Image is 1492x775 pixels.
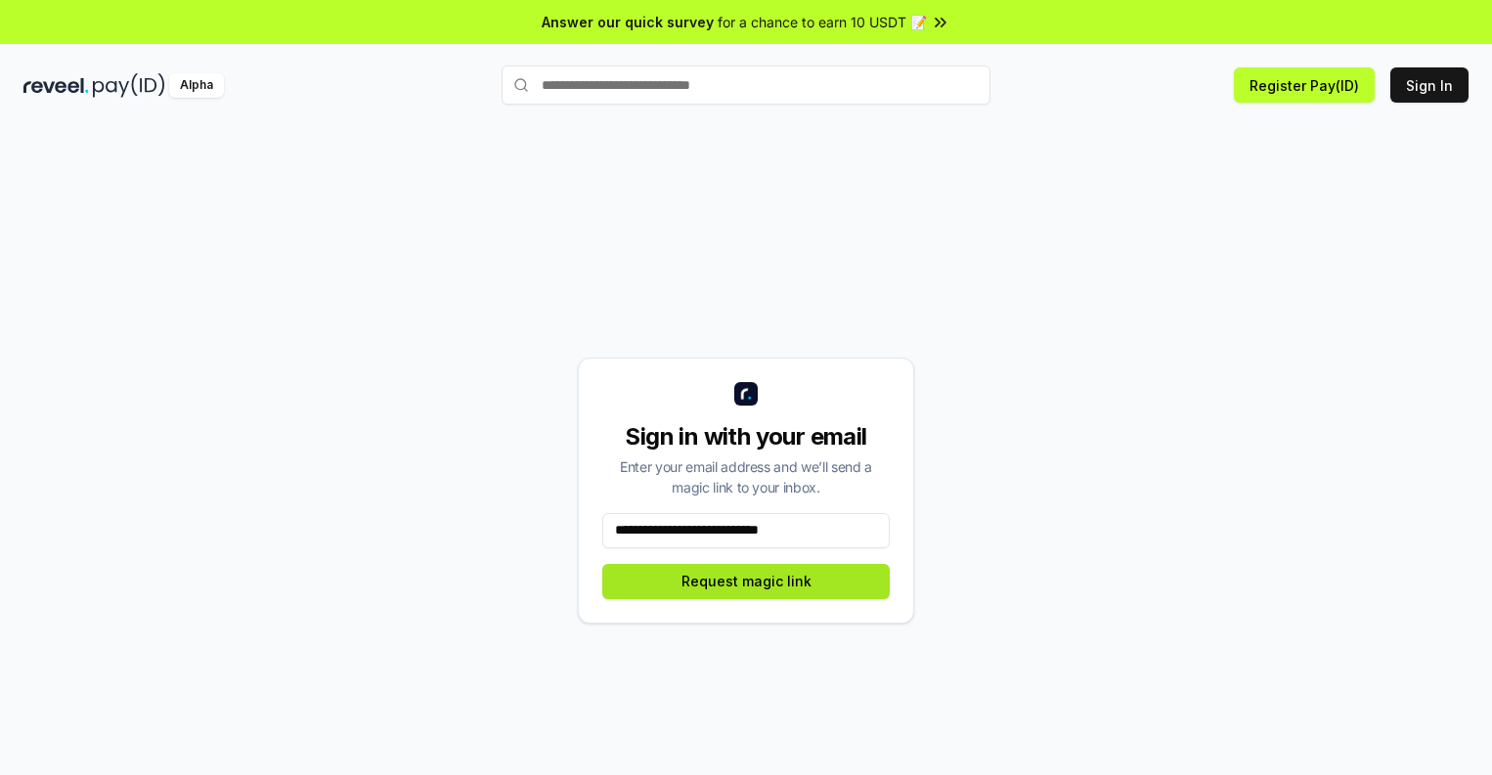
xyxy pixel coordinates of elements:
span: Answer our quick survey [542,12,714,32]
img: pay_id [93,73,165,98]
div: Sign in with your email [602,421,890,452]
button: Request magic link [602,564,890,599]
button: Register Pay(ID) [1234,67,1375,103]
button: Sign In [1390,67,1469,103]
div: Enter your email address and we’ll send a magic link to your inbox. [602,456,890,497]
img: reveel_dark [23,73,89,98]
div: Alpha [169,73,224,98]
img: logo_small [734,382,758,406]
span: for a chance to earn 10 USDT 📝 [718,12,927,32]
